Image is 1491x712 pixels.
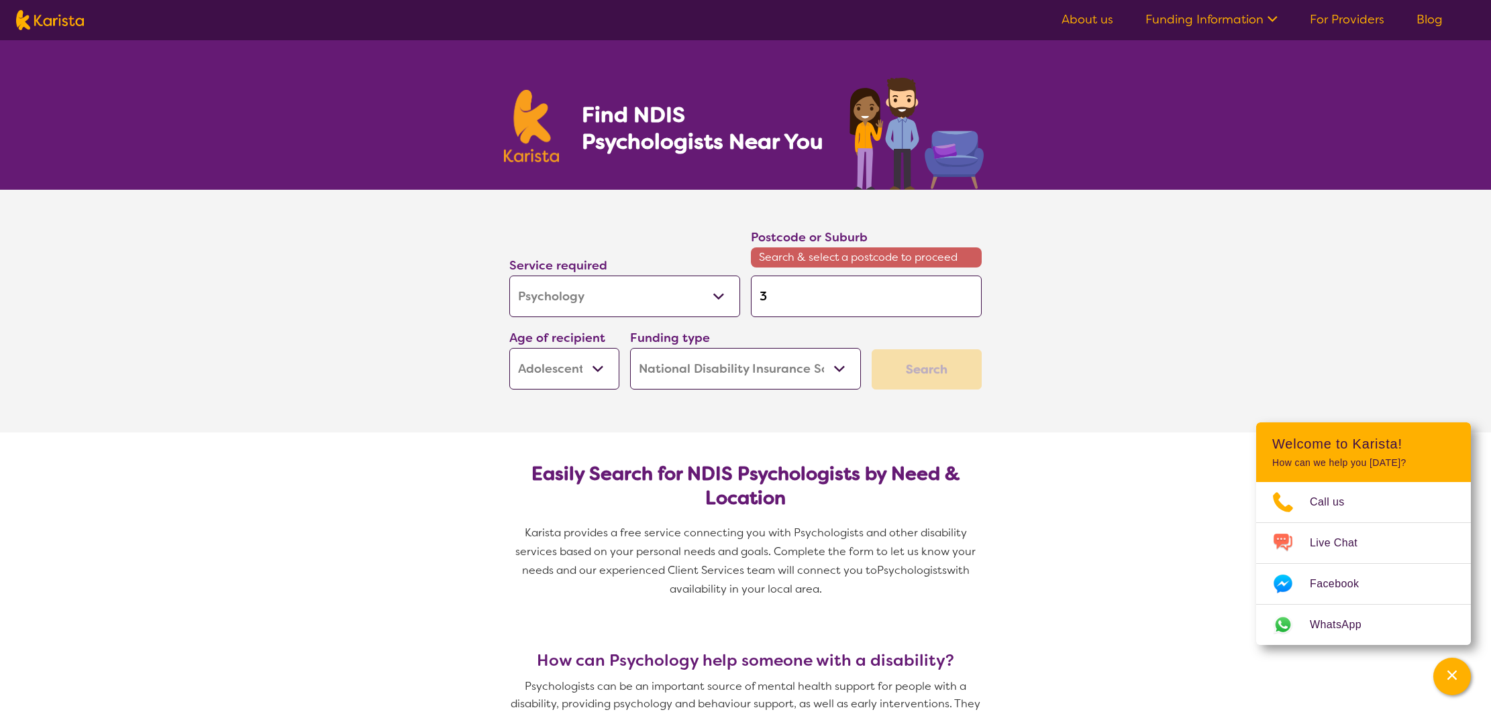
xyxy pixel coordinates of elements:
[1433,658,1471,695] button: Channel Menu
[509,257,607,274] label: Service required
[515,526,978,577] span: Karista provides a free service connecting you with Psychologists and other disability services b...
[1310,492,1361,512] span: Call us
[1310,533,1374,553] span: Live Chat
[1256,422,1471,645] div: Channel Menu
[1272,457,1455,469] p: How can we help you [DATE]?
[877,563,947,577] span: Psychologists
[582,101,830,155] h1: Find NDIS Psychologists Near You
[1310,11,1384,27] a: For Providers
[1310,615,1378,635] span: WhatsApp
[504,651,987,670] h3: How can Psychology help someone with a disability?
[1256,482,1471,645] ul: Choose channel
[1145,11,1278,27] a: Funding Information
[1310,574,1375,594] span: Facebook
[509,330,605,346] label: Age of recipient
[504,90,559,162] img: Karista logo
[1256,605,1471,645] a: Web link opens in a new tab.
[1272,436,1455,452] h2: Welcome to Karista!
[1417,11,1443,27] a: Blog
[16,10,84,30] img: Karista logo
[845,72,987,190] img: psychology
[751,247,982,268] span: Search & select a postcode to proceed
[520,462,971,510] h2: Easily Search for NDIS Psychologists by Need & Location
[751,229,868,245] label: Postcode or Suburb
[1062,11,1113,27] a: About us
[630,330,710,346] label: Funding type
[751,276,982,317] input: Type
